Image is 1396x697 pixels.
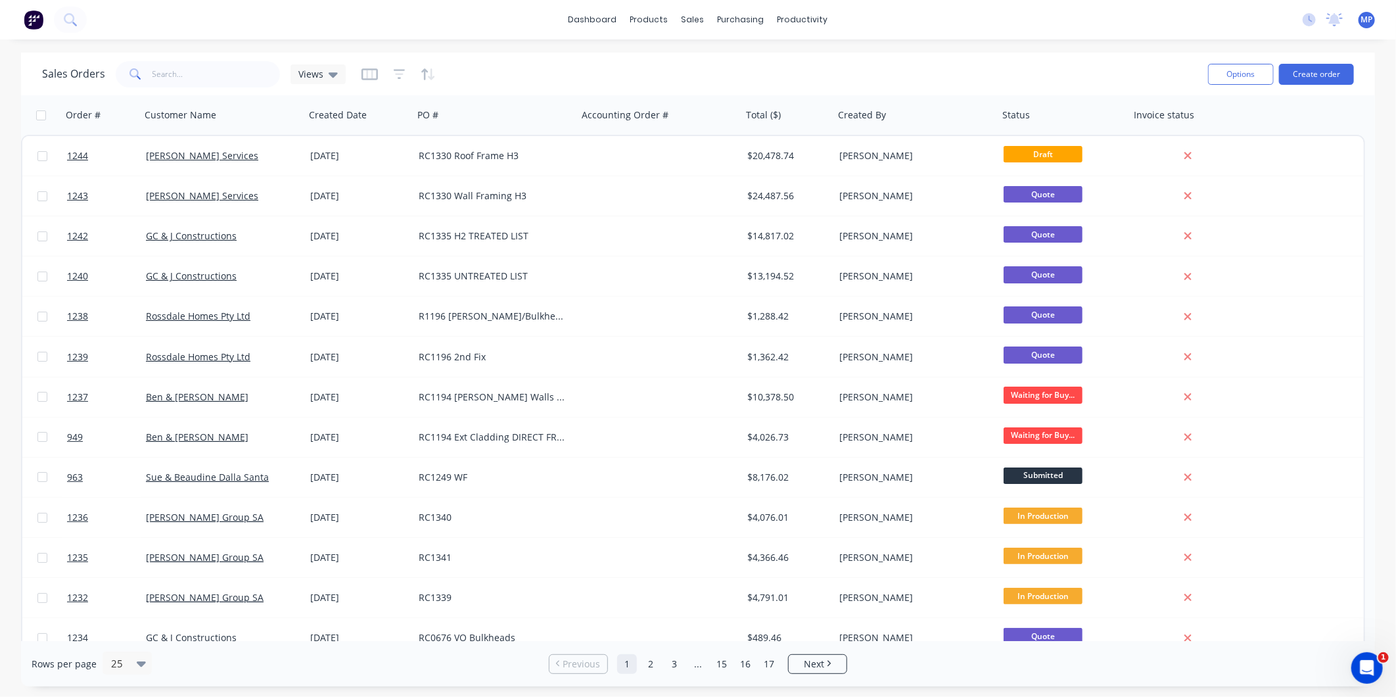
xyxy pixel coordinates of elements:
[582,108,668,122] div: Accounting Order #
[419,511,565,524] div: RC1340
[1004,347,1082,363] span: Quote
[747,189,825,203] div: $24,487.56
[66,108,101,122] div: Order #
[562,10,624,30] a: dashboard
[309,108,367,122] div: Created Date
[146,149,258,162] a: [PERSON_NAME] Services
[747,431,825,444] div: $4,026.73
[1361,14,1373,26] span: MP
[419,591,565,604] div: RC1339
[839,511,985,524] div: [PERSON_NAME]
[747,511,825,524] div: $4,076.01
[24,10,43,30] img: Factory
[67,256,146,296] a: 1240
[67,377,146,417] a: 1237
[67,618,146,658] a: 1234
[747,391,825,404] div: $10,378.50
[67,270,88,283] span: 1240
[839,591,985,604] div: [PERSON_NAME]
[419,229,565,243] div: RC1335 H2 TREATED LIST
[146,551,264,564] a: [PERSON_NAME] Group SA
[67,591,88,604] span: 1232
[1134,108,1194,122] div: Invoice status
[624,10,675,30] div: products
[67,310,88,323] span: 1238
[617,654,637,674] a: Page 1 is your current page
[747,471,825,484] div: $8,176.02
[67,631,88,644] span: 1234
[544,654,852,674] ul: Pagination
[789,658,847,671] a: Next page
[146,591,264,604] a: [PERSON_NAME] Group SA
[310,270,408,283] div: [DATE]
[839,229,985,243] div: [PERSON_NAME]
[735,654,755,674] a: Page 16
[310,631,408,644] div: [DATE]
[747,270,825,283] div: $13,194.52
[419,551,565,564] div: RC1341
[298,67,323,81] span: Views
[67,176,146,216] a: 1243
[67,511,88,524] span: 1236
[146,310,250,322] a: Rossdale Homes Pty Ltd
[1004,387,1082,403] span: Waiting for Buy...
[419,391,565,404] div: RC1194 [PERSON_NAME] Walls DIRECT FROM [PERSON_NAME]
[839,350,985,364] div: [PERSON_NAME]
[746,108,781,122] div: Total ($)
[146,511,264,523] a: [PERSON_NAME] Group SA
[1004,427,1082,444] span: Waiting for Buy...
[67,149,88,162] span: 1244
[42,68,105,80] h1: Sales Orders
[417,108,438,122] div: PO #
[839,149,985,162] div: [PERSON_NAME]
[664,654,684,674] a: Page 3
[67,418,146,457] a: 949
[310,511,408,524] div: [DATE]
[1279,64,1354,85] button: Create order
[839,310,985,323] div: [PERSON_NAME]
[67,391,88,404] span: 1237
[67,498,146,537] a: 1236
[67,229,88,243] span: 1242
[712,654,732,674] a: Page 15
[1378,652,1389,663] span: 1
[839,551,985,564] div: [PERSON_NAME]
[549,658,607,671] a: Previous page
[419,350,565,364] div: RC1196 2nd Fix
[1004,226,1082,243] span: Quote
[747,631,825,644] div: $489.46
[146,189,258,202] a: [PERSON_NAME] Services
[419,270,565,283] div: RC1335 UNTREATED LIST
[1004,186,1082,203] span: Quote
[804,658,824,671] span: Next
[839,431,985,444] div: [PERSON_NAME]
[146,270,237,282] a: GC & J Constructions
[747,591,825,604] div: $4,791.01
[1004,266,1082,283] span: Quote
[310,350,408,364] div: [DATE]
[759,654,779,674] a: Page 17
[67,458,146,497] a: 963
[146,631,237,644] a: GC & J Constructions
[1004,508,1082,524] span: In Production
[1004,468,1082,484] span: Submitted
[310,149,408,162] div: [DATE]
[747,149,825,162] div: $20,478.74
[67,471,83,484] span: 963
[1004,588,1082,604] span: In Production
[839,631,985,644] div: [PERSON_NAME]
[67,216,146,256] a: 1242
[310,229,408,243] div: [DATE]
[688,654,708,674] a: Jump forward
[419,471,565,484] div: RC1249 WF
[310,310,408,323] div: [DATE]
[67,578,146,617] a: 1232
[1004,146,1082,162] span: Draft
[310,551,408,564] div: [DATE]
[419,149,565,162] div: RC1330 Roof Frame H3
[146,391,248,403] a: Ben & [PERSON_NAME]
[747,551,825,564] div: $4,366.46
[675,10,711,30] div: sales
[32,658,97,671] span: Rows per page
[641,654,661,674] a: Page 2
